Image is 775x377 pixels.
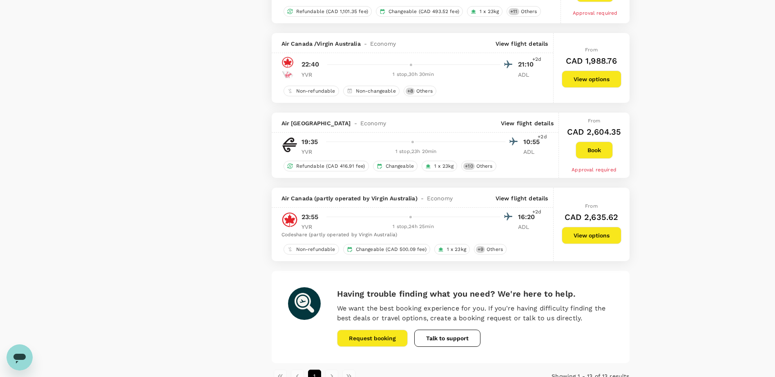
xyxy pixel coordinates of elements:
p: 23:55 [302,212,319,222]
p: YVR [302,148,322,156]
p: 21:10 [518,60,538,69]
span: Refundable (CAD 416.91 fee) [293,163,369,170]
div: 1 stop , 23h 20min [327,148,505,156]
p: ADL [518,71,538,79]
div: Refundable (CAD 416.91 fee) [284,161,369,171]
span: Air [GEOGRAPHIC_DATA] [281,119,351,127]
button: Book [576,142,613,159]
span: Non-refundable [293,246,339,253]
p: View flight details [496,40,548,48]
span: Others [413,88,436,95]
div: Non-refundable [284,244,339,255]
div: Non-refundable [284,86,339,96]
span: Non-changeable [353,88,399,95]
div: 1 stop , 24h 25min [327,223,500,231]
p: ADL [523,148,544,156]
span: +2d [538,133,547,141]
span: Approval required [573,10,618,16]
p: 16:20 [518,212,538,222]
span: Economy [370,40,396,48]
div: 1 x 23kg [434,244,470,255]
span: 1 x 23kg [476,8,502,15]
img: AC [281,212,298,228]
p: 10:55 [523,137,544,147]
div: +8Others [404,86,436,96]
img: AC [281,56,294,69]
span: + 9 [476,246,485,253]
span: Air Canada (partly operated by Virgin Australia) [281,194,418,202]
span: Economy [427,194,453,202]
img: VA [281,69,294,81]
span: From [585,203,598,209]
p: YVR [302,223,322,231]
button: View options [562,71,621,88]
span: Changeable (CAD 500.09 fee) [353,246,430,253]
p: We want the best booking experience for you. If you're having difficulty finding the best deals o... [337,304,613,323]
div: 1 stop , 30h 30min [327,71,500,79]
span: Approval required [572,167,616,173]
span: - [418,194,427,202]
button: Request booking [337,330,408,347]
div: Refundable (CAD 1,101.35 fee) [284,6,372,17]
div: Codeshare (partly operated by Virgin Australia) [281,231,538,239]
div: Changeable (CAD 493.52 fee) [376,6,463,17]
h6: CAD 2,635.62 [565,211,619,224]
span: 1 x 23kg [431,163,457,170]
button: View options [562,227,621,244]
span: From [585,47,598,53]
p: 19:35 [302,137,318,147]
span: + 10 [463,163,474,170]
div: +10Others [461,161,496,171]
div: Non-changeable [343,86,400,96]
p: View flight details [501,119,554,127]
button: Talk to support [414,330,480,347]
span: From [588,118,601,124]
p: ADL [518,223,538,231]
div: Changeable (CAD 500.09 fee) [343,244,430,255]
span: - [351,119,360,127]
span: Air Canada / Virgin Australia [281,40,361,48]
div: +9Others [474,244,507,255]
h6: CAD 2,604.35 [567,125,621,138]
p: 22:40 [302,60,319,69]
span: + 8 [406,88,415,95]
img: NZ [281,137,298,153]
span: + 11 [509,8,519,15]
div: +11Others [507,6,540,17]
span: Refundable (CAD 1,101.35 fee) [293,8,371,15]
span: Others [518,8,540,15]
p: View flight details [496,194,548,202]
span: 1 x 23kg [444,246,469,253]
span: +2d [532,55,541,64]
span: Changeable [382,163,418,170]
span: Others [483,246,506,253]
span: Economy [360,119,386,127]
span: Others [473,163,496,170]
h6: CAD 1,988.76 [566,54,617,67]
div: Changeable [373,161,418,171]
span: Non-refundable [293,88,339,95]
span: +2d [532,208,541,216]
div: 1 x 23kg [422,161,457,171]
span: Changeable (CAD 493.52 fee) [385,8,462,15]
h6: Having trouble finding what you need? We're here to help. [337,287,613,300]
p: YVR [302,71,322,79]
iframe: Button to launch messaging window [7,344,33,370]
div: 1 x 23kg [467,6,503,17]
span: - [361,40,370,48]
